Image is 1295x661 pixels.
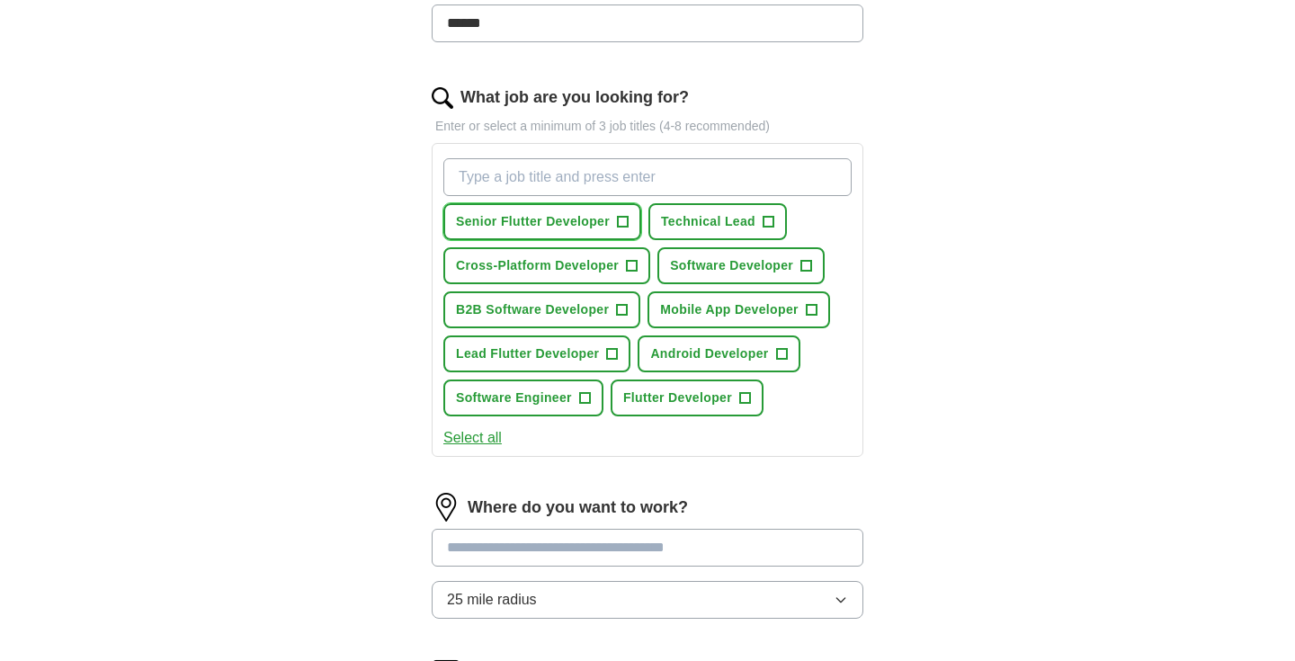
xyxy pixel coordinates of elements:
[670,256,793,275] span: Software Developer
[432,581,863,619] button: 25 mile radius
[443,380,603,416] button: Software Engineer
[456,300,609,319] span: B2B Software Developer
[660,300,799,319] span: Mobile App Developer
[661,212,755,231] span: Technical Lead
[443,427,502,449] button: Select all
[443,291,640,328] button: B2B Software Developer
[456,389,572,407] span: Software Engineer
[650,344,768,363] span: Android Developer
[456,256,619,275] span: Cross-Platform Developer
[443,335,630,372] button: Lead Flutter Developer
[443,158,852,196] input: Type a job title and press enter
[460,85,689,110] label: What job are you looking for?
[432,493,460,522] img: location.png
[468,496,688,520] label: Where do you want to work?
[623,389,732,407] span: Flutter Developer
[638,335,799,372] button: Android Developer
[443,203,641,240] button: Senior Flutter Developer
[657,247,825,284] button: Software Developer
[443,247,650,284] button: Cross-Platform Developer
[432,117,863,136] p: Enter or select a minimum of 3 job titles (4-8 recommended)
[648,203,787,240] button: Technical Lead
[456,344,599,363] span: Lead Flutter Developer
[447,589,537,611] span: 25 mile radius
[611,380,764,416] button: Flutter Developer
[432,87,453,109] img: search.png
[647,291,830,328] button: Mobile App Developer
[456,212,610,231] span: Senior Flutter Developer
